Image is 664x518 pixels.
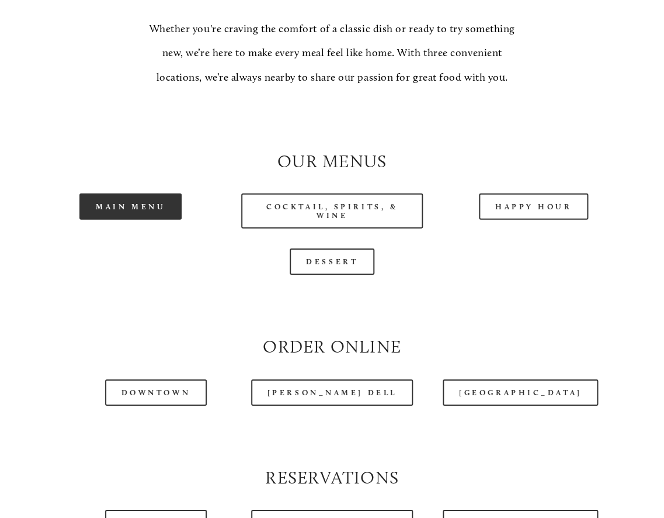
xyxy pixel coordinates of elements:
a: Happy Hour [479,194,589,220]
h2: Our Menus [40,149,624,174]
a: Cocktail, Spirits, & Wine [241,194,423,229]
a: [GEOGRAPHIC_DATA] [443,379,598,406]
a: [PERSON_NAME] Dell [251,379,413,406]
a: Dessert [290,248,374,275]
a: Main Menu [79,194,182,220]
a: Downtown [105,379,207,406]
h2: Order Online [40,334,624,359]
h2: Reservations [40,465,624,490]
